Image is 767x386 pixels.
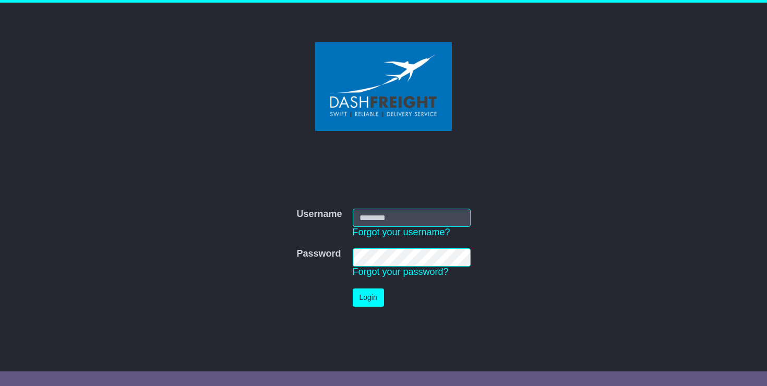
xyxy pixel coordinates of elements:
a: Forgot your password? [353,267,449,277]
button: Login [353,288,384,307]
img: Dash Freight [315,42,452,131]
a: Forgot your username? [353,227,450,237]
label: Password [296,248,341,260]
label: Username [296,209,342,220]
